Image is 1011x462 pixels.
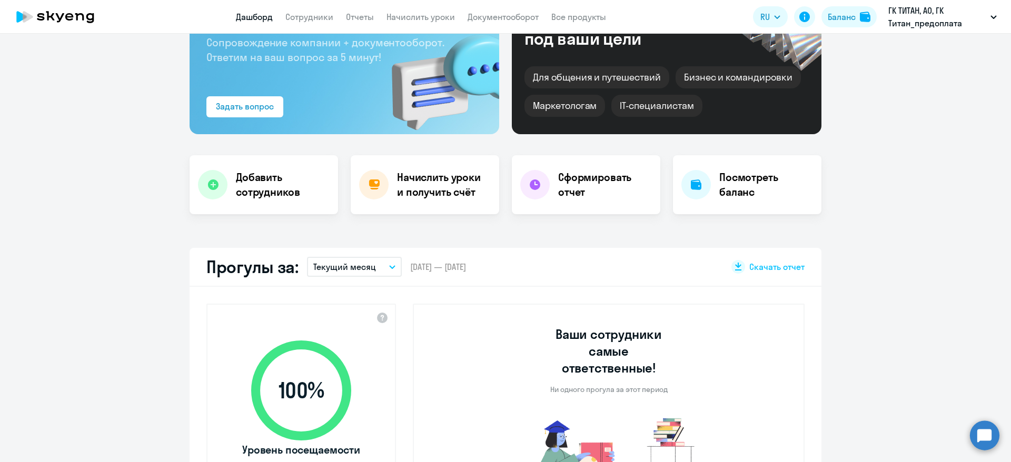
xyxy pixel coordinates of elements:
[236,12,273,22] a: Дашборд
[541,326,677,376] h3: Ваши сотрудники самые ответственные!
[753,6,788,27] button: RU
[524,66,669,88] div: Для общения и путешествий
[821,6,877,27] button: Балансbalance
[397,170,489,199] h4: Начислить уроки и получить счёт
[524,95,605,117] div: Маркетологам
[883,4,1002,29] button: ГК ТИТАН, АО, ГК Титан_предоплата
[760,11,770,23] span: RU
[206,96,283,117] button: Задать вопрос
[313,260,376,273] p: Текущий месяц
[551,12,606,22] a: Все продукты
[241,378,362,403] span: 100 %
[558,170,652,199] h4: Сформировать отчет
[307,257,402,277] button: Текущий месяц
[410,261,466,273] span: [DATE] — [DATE]
[386,12,455,22] a: Начислить уроки
[611,95,702,117] div: IT-специалистам
[860,12,870,22] img: balance
[216,100,274,113] div: Задать вопрос
[524,12,705,47] div: Курсы английского под ваши цели
[285,12,333,22] a: Сотрудники
[676,66,801,88] div: Бизнес и командировки
[550,385,668,394] p: Ни одного прогула за этот период
[206,256,299,277] h2: Прогулы за:
[236,170,330,199] h4: Добавить сотрудников
[749,261,805,273] span: Скачать отчет
[346,12,374,22] a: Отчеты
[888,4,986,29] p: ГК ТИТАН, АО, ГК Титан_предоплата
[468,12,539,22] a: Документооборот
[828,11,856,23] div: Баланс
[206,36,444,64] span: Сопровождение компании + документооборот. Ответим на ваш вопрос за 5 минут!
[719,170,813,199] h4: Посмотреть баланс
[376,16,499,134] img: bg-img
